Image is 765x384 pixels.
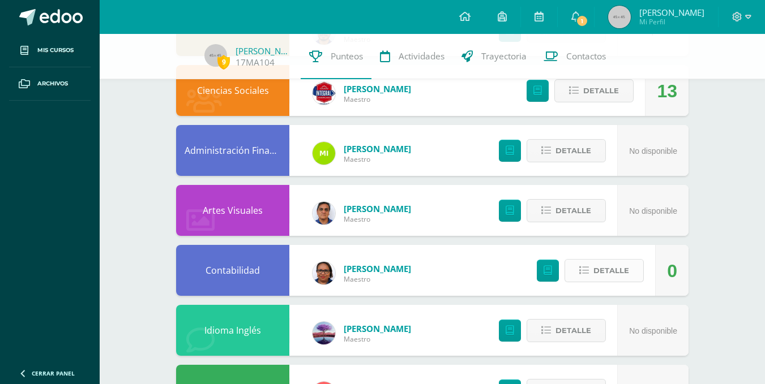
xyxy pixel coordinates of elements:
a: Punteos [301,34,371,79]
button: Detalle [527,319,606,342]
button: Detalle [527,199,606,222]
img: 45x45 [204,44,227,67]
img: 819dedfd066c28cbca04477d4ebe005d.png [313,322,335,344]
button: Detalle [527,139,606,162]
span: Punteos [331,50,363,62]
span: [PERSON_NAME] [344,263,411,274]
span: Maestro [344,154,411,164]
div: Administración Financiera [176,125,289,176]
span: Maestro [344,274,411,284]
span: Trayectoria [481,50,527,62]
span: Maestro [344,94,411,104]
img: 869655365762450ab720982c099df79d.png [313,202,335,225]
span: No disponible [629,146,677,156]
a: 17MA104 [236,57,275,68]
button: Detalle [565,259,644,282]
a: [PERSON_NAME] [236,45,292,57]
span: Contactos [566,50,606,62]
div: Artes Visuales [176,185,289,236]
span: Detalle [555,140,591,161]
span: [PERSON_NAME] [344,83,411,94]
a: Mis cursos [9,34,91,67]
span: Actividades [399,50,445,62]
a: Contactos [535,34,614,79]
span: No disponible [629,326,677,335]
img: 8f4af3fe6ec010f2c87a2f17fab5bf8c.png [313,142,335,165]
span: [PERSON_NAME] [344,143,411,154]
span: Cerrar panel [32,369,75,377]
a: Actividades [371,34,453,79]
div: 0 [667,245,677,296]
span: Detalle [555,200,591,221]
img: 45x45 [608,6,631,28]
span: Archivos [37,79,68,88]
span: [PERSON_NAME] [344,203,411,214]
img: bba7c537520bb84d934a4f8b9c36f832.png [313,262,335,284]
span: 9 [217,55,230,69]
span: Detalle [593,260,629,281]
span: [PERSON_NAME] [639,7,704,18]
a: Trayectoria [453,34,535,79]
span: Maestro [344,334,411,344]
span: No disponible [629,206,677,215]
span: Maestro [344,214,411,224]
button: Detalle [554,79,634,102]
span: Detalle [555,320,591,341]
div: 13 [657,66,677,117]
span: Detalle [583,80,619,101]
div: Idioma Inglés [176,305,289,356]
span: Mis cursos [37,46,74,55]
span: 1 [576,15,588,27]
div: Contabilidad [176,245,289,296]
a: Archivos [9,67,91,101]
span: [PERSON_NAME] [344,323,411,334]
span: Mi Perfil [639,17,704,27]
img: 4983f1b0d85004034e19fe0b05bc45ec.png [313,82,335,105]
div: Ciencias Sociales [176,65,289,116]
